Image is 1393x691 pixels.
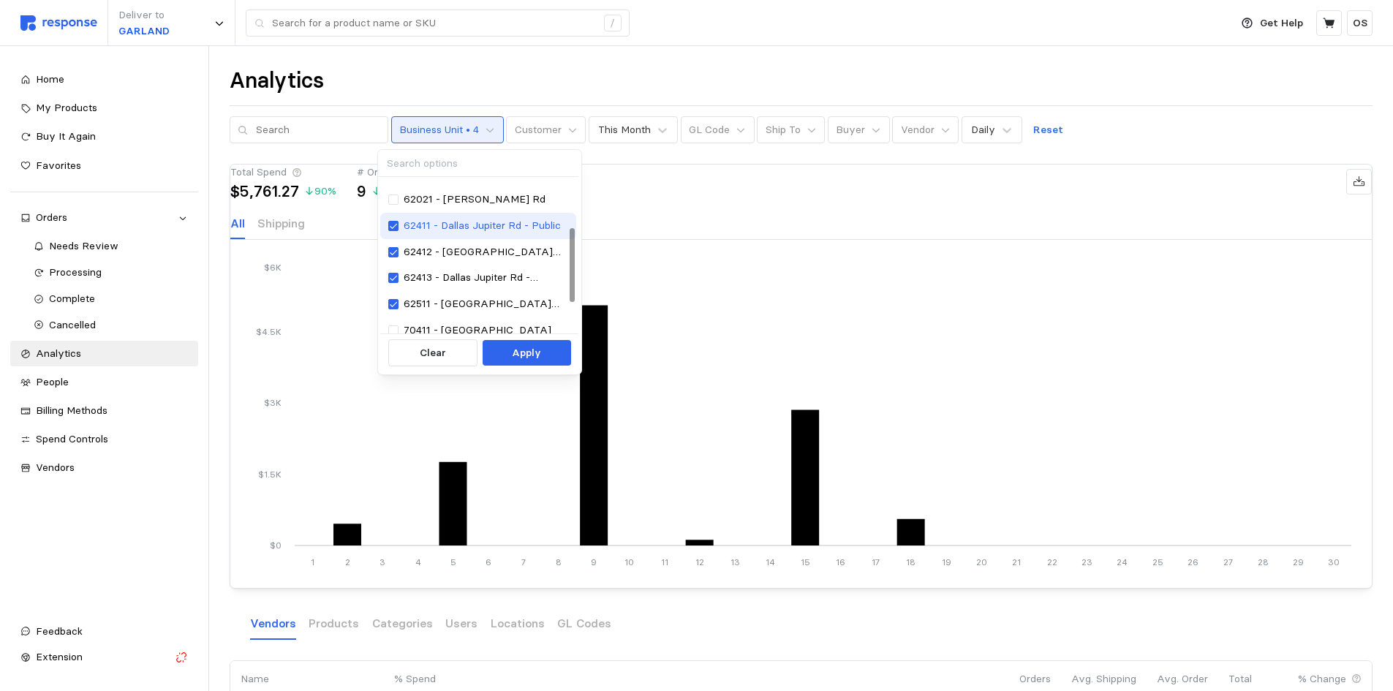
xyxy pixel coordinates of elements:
p: Products [309,614,359,633]
p: OS [1353,15,1367,31]
tspan: 16 [836,556,845,567]
tspan: $4.5K [256,326,282,337]
div: Orders [36,210,173,226]
tspan: 10 [624,556,634,567]
a: Orders [10,205,198,231]
p: Get Help [1260,15,1303,31]
p: 62413 - Dallas Jupiter Rd - Fulfillment [404,270,569,286]
a: Billing Methods [10,398,198,424]
p: Deliver to [118,7,170,23]
p: 70411 - [GEOGRAPHIC_DATA] [404,322,551,339]
p: Total [1228,671,1277,687]
p: Orders [1019,671,1051,687]
tspan: 1 [310,556,314,567]
tspan: 9 [591,556,597,567]
button: Buyer [828,116,890,144]
p: Avg. Order [1157,671,1208,687]
tspan: 21 [1012,556,1021,567]
p: 62412 - [GEOGRAPHIC_DATA] Jupiter Rd - [GEOGRAPHIC_DATA] [404,244,569,260]
tspan: 8 [556,556,562,567]
a: Spend Controls [10,426,198,453]
span: Vendors [36,461,75,474]
tspan: $1.5K [258,469,282,480]
p: Avg. Shipping [1071,671,1136,687]
p: 9 [357,184,366,199]
input: Search [256,117,380,143]
span: Buy It Again [36,129,96,143]
div: Daily [971,122,995,137]
a: Home [10,67,198,93]
span: Extension [36,650,83,663]
a: Favorites [10,153,198,179]
p: 90 % [304,184,336,200]
div: # Orders [357,165,414,181]
div: / [604,15,622,32]
p: 62021 - [PERSON_NAME] Rd [404,192,546,208]
tspan: 24 [1117,556,1128,567]
button: GL Code [681,116,755,144]
h1: Analytics [230,67,324,95]
tspan: $0 [270,540,282,551]
a: Processing [23,260,198,286]
tspan: 27 [1223,556,1233,567]
a: Cancelled [23,312,198,339]
span: Complete [49,292,95,305]
tspan: 5 [450,556,456,567]
p: Business Unit • 4 [399,122,479,138]
tspan: 14 [766,556,775,567]
button: Reset [1025,116,1072,144]
p: Ship To [766,122,801,138]
button: Apply [483,340,571,366]
span: Analytics [36,347,81,360]
p: GARLAND [118,23,170,39]
a: Needs Review [23,233,198,260]
a: My Products [10,95,198,121]
p: Customer [515,122,562,138]
span: Spend Controls [36,432,108,445]
p: Reset [1033,122,1063,138]
span: Billing Methods [36,404,107,417]
a: Complete [23,286,198,312]
a: Analytics [10,341,198,367]
p: Locations [491,614,545,633]
tspan: $3K [264,398,282,409]
button: Extension [10,644,198,671]
span: Cancelled [49,318,96,331]
p: Shipping [257,214,305,233]
span: My Products [36,101,97,114]
p: Categories [372,614,433,633]
p: Users [445,614,477,633]
img: svg%3e [20,15,97,31]
tspan: $6K [264,262,282,273]
tspan: 17 [872,556,880,567]
span: Feedback [36,624,83,638]
p: GL Codes [557,614,611,633]
p: 62411 - Dallas Jupiter Rd - Public [404,218,561,234]
tspan: 22 [1046,556,1057,567]
tspan: 6 [486,556,491,567]
tspan: 29 [1293,556,1304,567]
tspan: 28 [1258,556,1269,567]
button: Get Help [1233,10,1312,37]
a: People [10,369,198,396]
tspan: 30 [1328,556,1340,567]
tspan: 11 [661,556,668,567]
tspan: 18 [906,556,916,567]
a: Buy It Again [10,124,198,150]
p: % Change [1298,671,1346,687]
span: People [36,375,69,388]
p: 82 % [371,184,402,200]
p: % Spend [394,671,527,687]
button: Clear [388,339,477,367]
button: Feedback [10,619,198,645]
p: All [230,214,245,233]
button: Business Unit • 4 [391,116,504,144]
button: OS [1347,10,1373,36]
tspan: 4 [415,556,420,567]
tspan: 23 [1081,556,1092,567]
span: Favorites [36,159,81,172]
input: Search for a product name or SKU [272,10,596,37]
tspan: 7 [521,556,526,567]
span: Processing [49,265,102,279]
p: Name [241,671,374,687]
